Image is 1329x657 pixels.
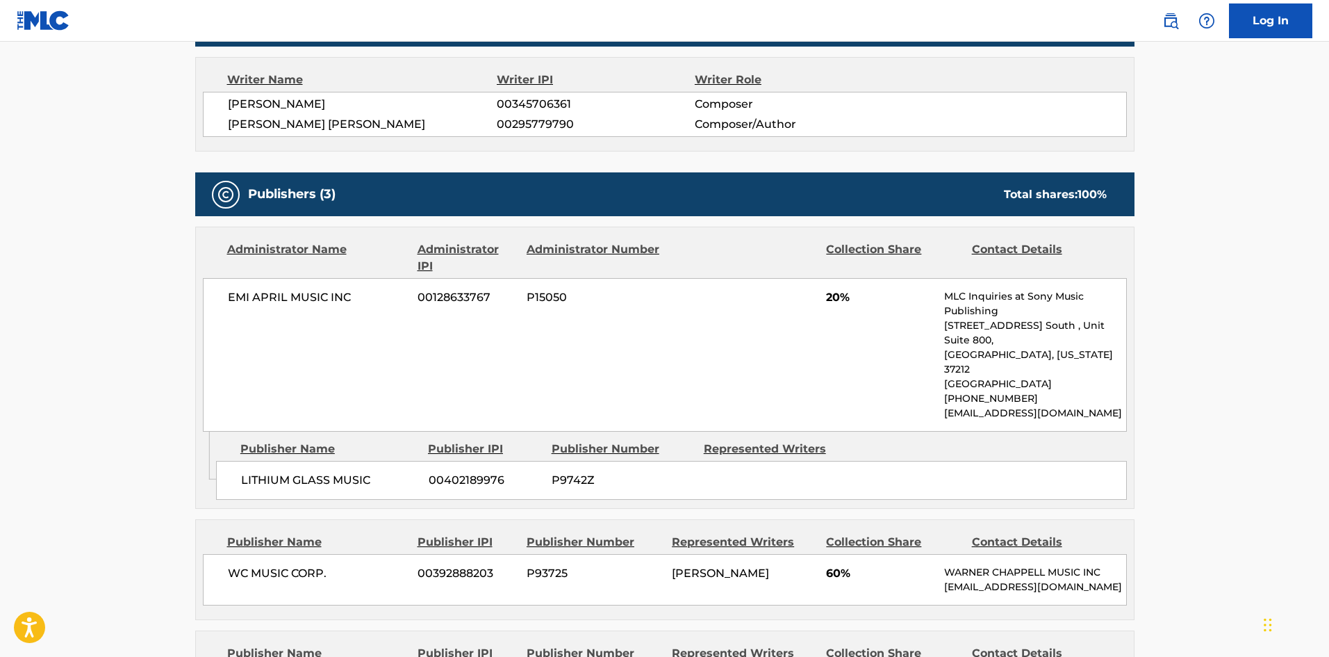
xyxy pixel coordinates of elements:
span: [PERSON_NAME] [672,567,769,580]
span: Composer [695,96,875,113]
p: [EMAIL_ADDRESS][DOMAIN_NAME] [944,406,1125,421]
div: Administrator IPI [418,241,516,275]
a: Public Search [1157,7,1184,35]
div: Publisher Number [552,441,693,457]
div: Collection Share [826,241,961,275]
p: MLC Inquiries at Sony Music Publishing [944,289,1125,318]
span: [PERSON_NAME] [PERSON_NAME] [228,116,497,133]
div: Writer Role [695,72,875,88]
div: Total shares: [1004,186,1107,203]
div: Publisher Number [527,534,661,551]
span: 00345706361 [497,96,694,113]
div: Publisher Name [240,441,418,457]
span: Composer/Author [695,116,875,133]
iframe: Chat Widget [1260,590,1329,657]
div: Publisher IPI [418,534,516,551]
p: [GEOGRAPHIC_DATA] [944,377,1125,391]
p: WARNER CHAPPELL MUSIC INC [944,565,1125,580]
span: WC MUSIC CORP. [228,565,408,582]
img: Publishers [217,186,234,203]
span: 00402189976 [429,472,541,489]
div: Administrator Number [527,241,661,275]
div: Writer Name [227,72,497,88]
span: P9742Z [552,472,693,489]
span: 20% [826,289,934,306]
span: 00128633767 [418,289,516,306]
img: help [1198,13,1215,29]
p: [STREET_ADDRESS] South , Unit Suite 800, [944,318,1125,348]
span: P15050 [527,289,661,306]
span: 60% [826,565,934,582]
p: [PHONE_NUMBER] [944,391,1125,406]
div: Collection Share [826,534,961,551]
span: 100 % [1078,188,1107,201]
span: P93725 [527,565,661,582]
span: 00392888203 [418,565,516,582]
div: Writer IPI [497,72,695,88]
div: Represented Writers [704,441,845,457]
div: Publisher Name [227,534,407,551]
a: Log In [1229,3,1312,38]
div: Contact Details [972,241,1107,275]
span: EMI APRIL MUSIC INC [228,289,408,306]
div: Help [1193,7,1221,35]
div: Represented Writers [672,534,816,551]
div: Administrator Name [227,241,407,275]
div: Drag [1264,604,1272,646]
p: [GEOGRAPHIC_DATA], [US_STATE] 37212 [944,348,1125,377]
p: [EMAIL_ADDRESS][DOMAIN_NAME] [944,580,1125,594]
img: search [1162,13,1179,29]
div: Publisher IPI [428,441,541,457]
div: Contact Details [972,534,1107,551]
span: [PERSON_NAME] [228,96,497,113]
span: LITHIUM GLASS MUSIC [241,472,418,489]
img: MLC Logo [17,10,70,31]
h5: Publishers (3) [248,186,336,202]
span: 00295779790 [497,116,694,133]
